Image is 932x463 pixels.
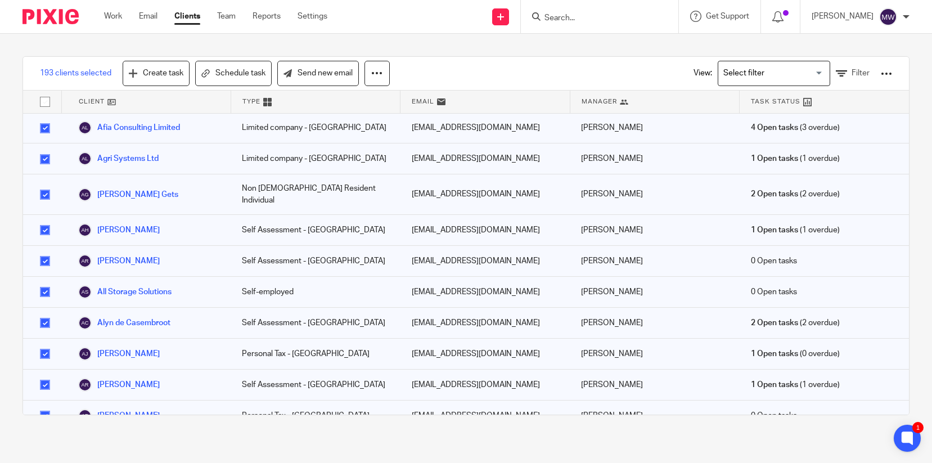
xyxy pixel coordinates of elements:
div: Self Assessment - [GEOGRAPHIC_DATA] [231,246,400,276]
span: 2 Open tasks [751,188,798,200]
div: [PERSON_NAME] [570,113,739,143]
div: View: [677,57,892,90]
div: [EMAIL_ADDRESS][DOMAIN_NAME] [400,370,570,400]
div: [EMAIL_ADDRESS][DOMAIN_NAME] [400,215,570,245]
a: Alyn de Casembroot [78,316,170,330]
span: Task Status [751,97,800,106]
div: [PERSON_NAME] [570,401,739,431]
span: Type [242,97,260,106]
div: [EMAIL_ADDRESS][DOMAIN_NAME] [400,401,570,431]
div: [EMAIL_ADDRESS][DOMAIN_NAME] [400,339,570,369]
span: (2 overdue) [751,188,840,200]
span: (1 overdue) [751,224,840,236]
img: svg%3E [78,316,92,330]
span: Client [79,97,105,106]
img: svg%3E [78,188,92,201]
div: Search for option [718,61,830,86]
div: [EMAIL_ADDRESS][DOMAIN_NAME] [400,113,570,143]
div: [PERSON_NAME] [570,370,739,400]
img: svg%3E [879,8,897,26]
div: Self Assessment - [GEOGRAPHIC_DATA] [231,370,400,400]
span: 4 Open tasks [751,122,798,133]
div: Personal Tax - [GEOGRAPHIC_DATA] [231,401,400,431]
a: [PERSON_NAME] [78,223,160,237]
a: Schedule task [195,61,272,86]
a: Work [104,11,122,22]
div: [EMAIL_ADDRESS][DOMAIN_NAME] [400,143,570,174]
img: svg%3E [78,223,92,237]
input: Search for option [719,64,823,83]
a: Email [139,11,157,22]
div: [EMAIL_ADDRESS][DOMAIN_NAME] [400,174,570,214]
a: [PERSON_NAME] [78,254,160,268]
a: Create task [123,61,190,86]
span: Email [412,97,434,106]
a: Settings [298,11,327,22]
input: Select all [34,91,56,113]
div: Non [DEMOGRAPHIC_DATA] Resident Individual [231,174,400,214]
img: Pixie [22,9,79,24]
input: Search [543,14,645,24]
span: 1 Open tasks [751,348,798,359]
a: [PERSON_NAME] [78,378,160,392]
div: Limited company - [GEOGRAPHIC_DATA] [231,113,400,143]
a: All Storage Solutions [78,285,172,299]
div: [PERSON_NAME] [570,277,739,307]
img: svg%3E [78,378,92,392]
span: 193 clients selected [40,68,111,79]
div: [PERSON_NAME] [570,215,739,245]
a: [PERSON_NAME] Gets [78,188,178,201]
span: 1 Open tasks [751,379,798,390]
a: Reports [253,11,281,22]
span: (1 overdue) [751,379,840,390]
a: [PERSON_NAME] [78,409,160,422]
span: 2 Open tasks [751,317,798,329]
img: svg%3E [78,409,92,422]
div: Self-employed [231,277,400,307]
img: svg%3E [78,254,92,268]
div: [PERSON_NAME] [570,308,739,338]
div: [PERSON_NAME] [570,339,739,369]
p: [PERSON_NAME] [812,11,874,22]
a: Clients [174,11,200,22]
span: 0 Open tasks [751,410,797,421]
div: Personal Tax - [GEOGRAPHIC_DATA] [231,339,400,369]
span: (3 overdue) [751,122,840,133]
div: Self Assessment - [GEOGRAPHIC_DATA] [231,215,400,245]
span: Get Support [706,12,749,20]
a: Team [217,11,236,22]
img: svg%3E [78,285,92,299]
img: svg%3E [78,152,92,165]
a: Send new email [277,61,359,86]
div: [PERSON_NAME] [570,246,739,276]
div: [EMAIL_ADDRESS][DOMAIN_NAME] [400,277,570,307]
a: Agri Systems Ltd [78,152,159,165]
div: [PERSON_NAME] [570,174,739,214]
a: [PERSON_NAME] [78,347,160,361]
span: Manager [582,97,617,106]
a: Afia Consulting Limited [78,121,180,134]
div: [EMAIL_ADDRESS][DOMAIN_NAME] [400,246,570,276]
img: svg%3E [78,121,92,134]
span: 0 Open tasks [751,286,797,298]
span: (2 overdue) [751,317,840,329]
span: 1 Open tasks [751,153,798,164]
div: [EMAIL_ADDRESS][DOMAIN_NAME] [400,308,570,338]
span: Filter [852,69,870,77]
span: 0 Open tasks [751,255,797,267]
div: Limited company - [GEOGRAPHIC_DATA] [231,143,400,174]
span: 1 Open tasks [751,224,798,236]
div: 1 [912,422,924,433]
div: Self Assessment - [GEOGRAPHIC_DATA] [231,308,400,338]
img: svg%3E [78,347,92,361]
span: (1 overdue) [751,153,840,164]
div: [PERSON_NAME] [570,143,739,174]
span: (0 overdue) [751,348,840,359]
